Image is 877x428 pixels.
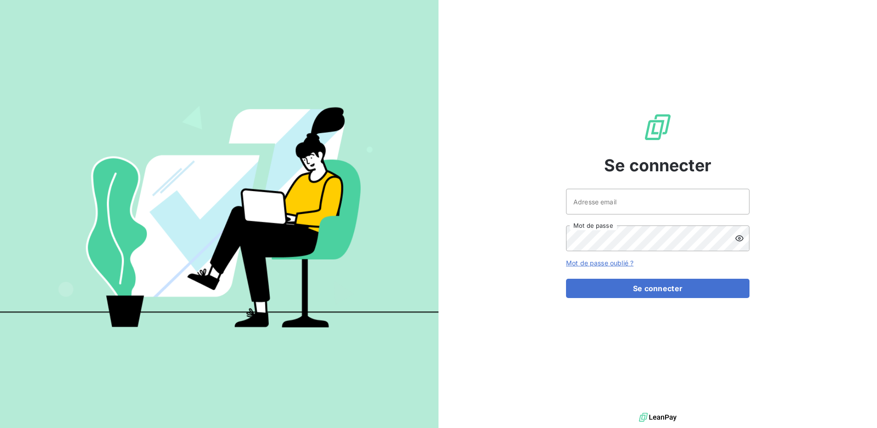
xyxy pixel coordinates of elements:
[566,259,633,267] a: Mot de passe oublié ?
[643,113,672,142] img: Logo LeanPay
[566,189,749,214] input: placeholder
[639,411,677,424] img: logo
[604,153,711,178] span: Se connecter
[566,279,749,298] button: Se connecter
